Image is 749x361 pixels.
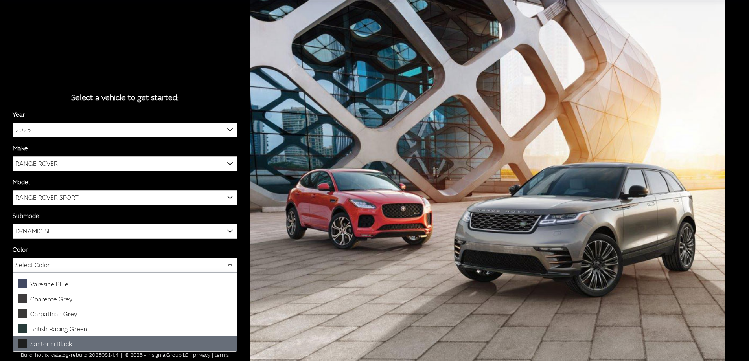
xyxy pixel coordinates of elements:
span: Santorini Black [30,340,72,348]
span: | [121,352,122,358]
span: RANGE ROVER SPORT [13,191,237,205]
label: Year [13,110,25,119]
span: | [190,352,191,358]
span: Select Color [13,258,237,272]
span: Varesine Blue [30,280,68,288]
label: Submodel [13,211,41,221]
label: Model [13,178,30,187]
span: DYNAMIC SE [13,224,237,239]
span: Build: hotfix_catalog-rebuild.20250814.4 [21,352,118,358]
span: 2025 [13,123,237,137]
a: privacy [193,352,210,358]
span: RANGE ROVER SPORT [13,190,237,205]
span: | [212,352,213,358]
label: Make [13,144,28,153]
span: 2025 [13,123,237,137]
div: Select a vehicle to get started: [13,92,237,104]
span: DYNAMIC SE [13,224,237,238]
span: British Racing Green [30,325,87,333]
span: © 2025 - Insignia Group LC [125,352,189,358]
span: [PERSON_NAME] [30,266,79,273]
span: Charente Grey [30,295,72,303]
span: RANGE ROVER [13,157,237,171]
label: Color [13,245,28,255]
a: terms [215,352,229,358]
span: Carpathian Grey [30,310,77,318]
span: Select Color [15,258,50,272]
